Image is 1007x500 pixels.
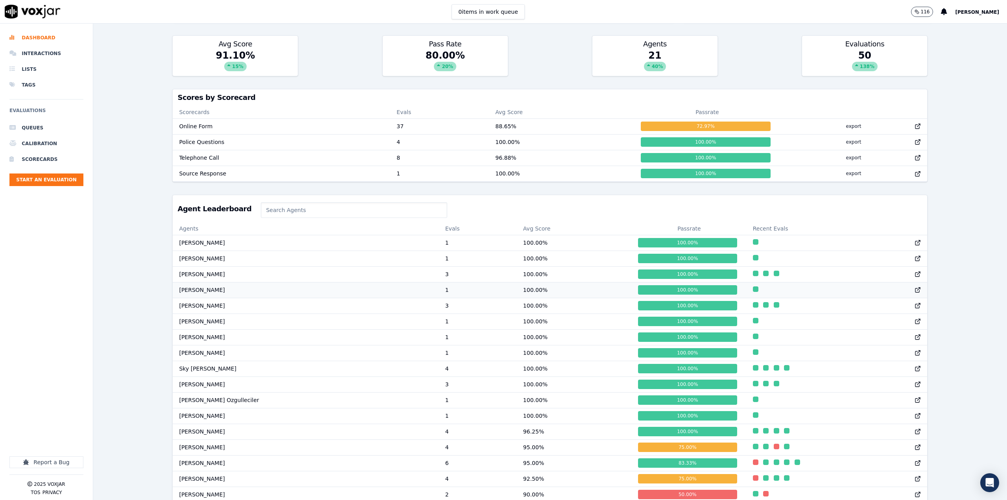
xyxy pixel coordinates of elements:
div: 83.33 % [638,458,737,468]
div: 40 % [644,62,666,71]
div: 91.10 % [173,49,298,76]
td: [PERSON_NAME] [173,424,439,439]
td: 100.00 % [517,376,632,392]
td: 3 [439,298,517,314]
img: voxjar logo [5,5,61,18]
td: [PERSON_NAME] [173,329,439,345]
div: 100.00 % [638,395,737,405]
td: [PERSON_NAME] [173,455,439,471]
th: Avg Score [489,106,634,118]
td: 100.00 % [517,408,632,424]
input: Search Agents [261,202,447,218]
td: 1 [439,314,517,329]
div: 15 % [224,62,247,71]
td: 100.00 % [489,166,634,181]
li: Queues [9,120,83,136]
td: Sky [PERSON_NAME] [173,361,439,376]
a: Interactions [9,46,83,61]
div: 72.97 % [641,122,770,131]
div: 50 [802,49,927,76]
td: 96.88 % [489,150,634,166]
td: 100.00 % [489,134,634,150]
div: 100.00 % [638,348,737,358]
h3: Pass Rate [387,41,503,48]
span: [PERSON_NAME] [955,9,999,15]
div: 100.00 % [638,411,737,421]
div: 50.00 % [638,490,737,499]
h3: Agent Leaderboard [177,205,251,212]
div: 100.00 % [638,317,737,326]
button: [PERSON_NAME] [955,7,1007,17]
td: [PERSON_NAME] [173,251,439,266]
a: Scorecards [9,151,83,167]
td: [PERSON_NAME] [173,345,439,361]
td: 8 [390,150,489,166]
td: 100.00 % [517,251,632,266]
button: Report a Bug [9,456,83,468]
div: 21 [592,49,717,76]
td: 3 [439,266,517,282]
div: 100.00 % [638,301,737,310]
li: Lists [9,61,83,77]
button: 116 [911,7,933,17]
td: 4 [439,361,517,376]
div: 138 % [852,62,878,71]
div: 100.00 % [641,137,770,147]
td: [PERSON_NAME] Ozgulleciler [173,392,439,408]
button: export [840,136,868,148]
td: [PERSON_NAME] [173,471,439,487]
h3: Scores by Scorecard [177,94,922,101]
td: Online Form [173,118,390,134]
td: 4 [439,439,517,455]
p: 2025 Voxjar [34,481,65,487]
a: Calibration [9,136,83,151]
td: 100.00 % [517,298,632,314]
td: 4 [439,424,517,439]
h3: Agents [597,41,713,48]
td: Police Questions [173,134,390,150]
th: Recent Evals [747,222,928,235]
div: 100.00 % [638,427,737,436]
td: 96.25 % [517,424,632,439]
td: 100.00 % [517,361,632,376]
div: 100.00 % [638,254,737,263]
td: 1 [439,251,517,266]
td: Telephone Call [173,150,390,166]
td: [PERSON_NAME] [173,376,439,392]
div: 100.00 % [638,364,737,373]
button: export [840,151,868,164]
td: 1 [439,235,517,251]
td: 1 [439,282,517,298]
td: Source Response [173,166,390,181]
td: [PERSON_NAME] [173,314,439,329]
td: 1 [439,329,517,345]
td: [PERSON_NAME] [173,266,439,282]
td: 88.65 % [489,118,634,134]
th: Evals [390,106,489,118]
div: 100.00 % [638,285,737,295]
td: 95.00 % [517,455,632,471]
td: [PERSON_NAME] [173,408,439,424]
th: Passrate [634,106,780,118]
td: 3 [439,376,517,392]
th: Passrate [632,222,747,235]
div: 80.00 % [383,49,508,76]
td: 1 [439,408,517,424]
a: Dashboard [9,30,83,46]
th: Avg Score [517,222,632,235]
button: 116 [911,7,941,17]
td: 95.00 % [517,439,632,455]
td: 100.00 % [517,282,632,298]
h6: Evaluations [9,106,83,120]
button: Privacy [42,489,62,496]
button: TOS [31,489,40,496]
div: 20 % [434,62,456,71]
th: Scorecards [173,106,390,118]
td: 6 [439,455,517,471]
td: 1 [439,392,517,408]
td: 100.00 % [517,235,632,251]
